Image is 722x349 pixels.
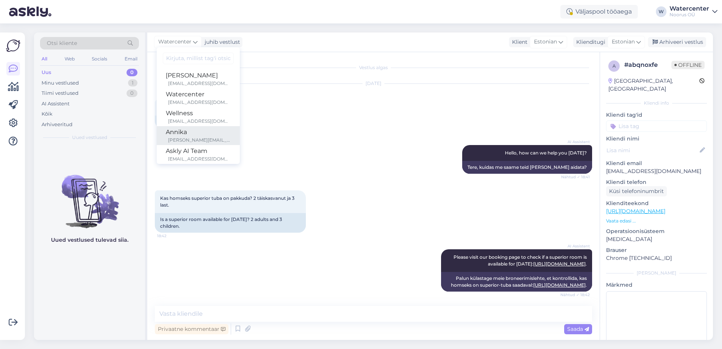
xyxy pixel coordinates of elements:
[606,100,707,107] div: Kliendi info
[166,71,231,80] div: [PERSON_NAME]
[606,227,707,235] p: Operatsioonisüsteem
[158,38,191,46] span: Watercenter
[561,174,590,180] span: Nähtud ✓ 18:41
[533,261,586,267] a: [URL][DOMAIN_NAME]
[127,90,137,97] div: 0
[670,6,717,18] a: WatercenterNoorus OÜ
[533,282,586,288] a: [URL][DOMAIN_NAME]
[606,186,667,196] div: Küsi telefoninumbrit
[155,80,592,87] div: [DATE]
[612,38,635,46] span: Estonian
[155,213,306,233] div: Is a superior room available for [DATE]? 2 adults and 3 children.
[40,54,49,64] div: All
[155,324,228,334] div: Privaatne kommentaar
[606,159,707,167] p: Kliendi email
[606,246,707,254] p: Brauser
[560,292,590,298] span: Nähtud ✓ 18:42
[42,90,79,97] div: Tiimi vestlused
[63,54,76,64] div: Web
[128,79,137,87] div: 1
[163,53,234,64] input: Kirjuta, millist tag'i otsid
[606,111,707,119] p: Kliendi tag'id
[166,109,231,118] div: Wellness
[670,12,709,18] div: Noorus OÜ
[72,134,107,141] span: Uued vestlused
[155,64,592,71] div: Vestlus algas
[648,37,706,47] div: Arhiveeri vestlus
[47,39,77,47] span: Otsi kliente
[606,254,707,262] p: Chrome [TECHNICAL_ID]
[155,116,179,128] div: Hello,
[42,110,52,118] div: Kõik
[462,161,592,174] div: Tere, kuidas me saame teid [PERSON_NAME] aidata?
[6,39,20,53] img: Askly Logo
[157,126,240,145] a: Annika[PERSON_NAME][EMAIL_ADDRESS][DOMAIN_NAME]
[612,63,616,69] span: a
[606,199,707,207] p: Klienditeekond
[90,54,109,64] div: Socials
[166,147,231,156] div: Askly AI Team
[505,150,587,156] span: Hello, how can we help you [DATE]?
[606,178,707,186] p: Kliendi telefon
[560,5,638,19] div: Väljaspool tööaega
[168,156,231,162] div: [EMAIL_ADDRESS][DOMAIN_NAME]
[202,38,240,46] div: juhib vestlust
[168,118,231,125] div: [EMAIL_ADDRESS][DOMAIN_NAME]
[51,236,128,244] p: Uued vestlused tulevad siia.
[168,99,231,106] div: [EMAIL_ADDRESS][DOMAIN_NAME]
[606,120,707,132] input: Lisa tag
[606,218,707,224] p: Vaata edasi ...
[157,69,240,88] a: [PERSON_NAME][EMAIL_ADDRESS][DOMAIN_NAME]
[168,80,231,87] div: [EMAIL_ADDRESS][DOMAIN_NAME]
[157,145,240,164] a: Askly AI Team[EMAIL_ADDRESS][DOMAIN_NAME]
[534,38,557,46] span: Estonian
[656,6,666,17] div: W
[606,208,665,215] a: [URL][DOMAIN_NAME]
[160,195,296,208] span: Kas homseks superior tuba on pakkuda? 2 täiskasvanut ja 3 last.
[42,100,69,108] div: AI Assistent
[606,167,707,175] p: [EMAIL_ADDRESS][DOMAIN_NAME]
[42,79,79,87] div: Minu vestlused
[624,60,671,69] div: # abqnoxfe
[606,135,707,143] p: Kliendi nimi
[562,139,590,145] span: AI Assistent
[34,161,145,229] img: No chats
[127,69,137,76] div: 0
[562,243,590,249] span: AI Assistent
[671,61,705,69] span: Offline
[606,281,707,289] p: Märkmed
[606,270,707,276] div: [PERSON_NAME]
[166,90,231,99] div: Watercenter
[509,38,528,46] div: Klient
[166,128,231,137] div: Annika
[42,121,73,128] div: Arhiveeritud
[157,88,240,107] a: Watercenter[EMAIL_ADDRESS][DOMAIN_NAME]
[567,326,589,332] span: Saada
[168,137,231,144] div: [PERSON_NAME][EMAIL_ADDRESS][DOMAIN_NAME]
[608,77,699,93] div: [GEOGRAPHIC_DATA], [GEOGRAPHIC_DATA]
[606,235,707,243] p: [MEDICAL_DATA]
[157,107,240,126] a: Wellness[EMAIL_ADDRESS][DOMAIN_NAME]
[670,6,709,12] div: Watercenter
[123,54,139,64] div: Email
[42,69,51,76] div: Uus
[441,272,592,292] div: Palun külastage meie broneerimislehte, et kontrollida, kas homseks on superior-tuba saadaval: .
[606,146,698,154] input: Lisa nimi
[573,38,605,46] div: Klienditugi
[454,254,588,267] span: Please visit our booking page to check if a superior room is available for [DATE]: .
[157,233,185,239] span: 18:42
